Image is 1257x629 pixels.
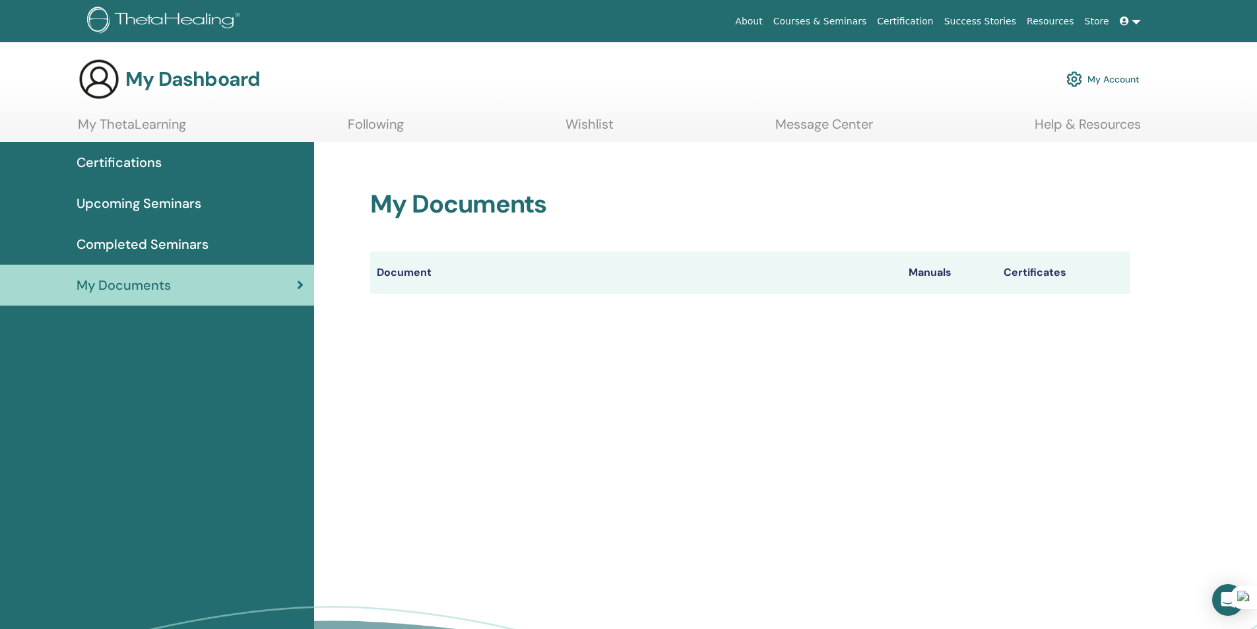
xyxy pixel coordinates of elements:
a: Success Stories [939,9,1021,34]
span: Upcoming Seminars [77,193,201,213]
th: Certificates [997,251,1130,294]
a: Following [348,116,404,142]
a: My Account [1066,65,1140,94]
h3: My Dashboard [125,67,260,91]
a: Message Center [775,116,873,142]
a: Courses & Seminars [768,9,872,34]
a: My ThetaLearning [78,116,186,142]
th: Manuals [902,251,997,294]
a: Resources [1021,9,1080,34]
a: About [730,9,767,34]
span: My Documents [77,275,171,295]
img: logo.png [87,7,245,36]
a: Store [1080,9,1114,34]
a: Help & Resources [1035,116,1141,142]
a: Certification [872,9,938,34]
img: cog.svg [1066,68,1082,90]
div: Open Intercom Messenger [1212,584,1244,616]
span: Certifications [77,152,162,172]
a: Wishlist [565,116,614,142]
span: Completed Seminars [77,234,209,254]
img: generic-user-icon.jpg [78,58,120,100]
h2: My Documents [370,189,1130,220]
th: Document [370,251,902,294]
